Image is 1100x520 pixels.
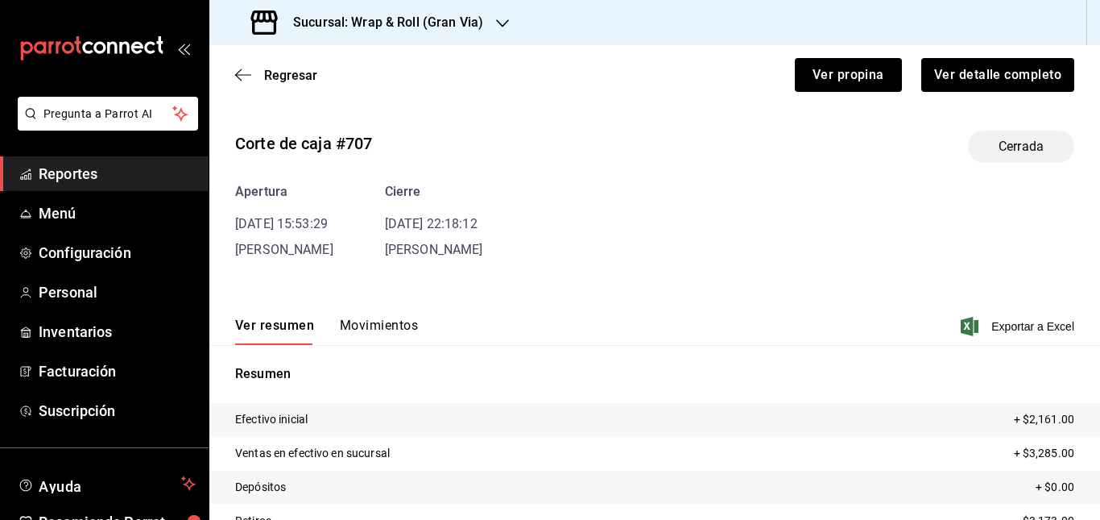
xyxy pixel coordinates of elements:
[235,182,333,202] div: Apertura
[39,281,196,303] span: Personal
[39,202,196,224] span: Menú
[1036,479,1074,496] p: + $0.00
[989,137,1053,156] span: Cerrada
[235,216,328,231] time: [DATE] 15:53:29
[264,68,317,83] span: Regresar
[795,58,902,92] button: Ver propina
[385,242,483,257] span: [PERSON_NAME]
[39,321,196,343] span: Inventarios
[280,13,483,32] h3: Sucursal: Wrap & Roll (Gran Via)
[1014,411,1074,428] p: + $2,161.00
[235,445,390,462] p: Ventas en efectivo en sucursal
[235,411,308,428] p: Efectivo inicial
[385,216,478,231] time: [DATE] 22:18:12
[39,360,196,382] span: Facturación
[177,42,190,55] button: open_drawer_menu
[39,400,196,422] span: Suscripción
[340,318,418,345] button: Movimientos
[235,131,372,156] div: Corte de caja #707
[39,163,196,185] span: Reportes
[39,242,196,264] span: Configuración
[235,68,317,83] button: Regresar
[235,479,286,496] p: Depósitos
[921,58,1074,92] button: Ver detalle completo
[235,318,418,345] div: navigation tabs
[18,97,198,131] button: Pregunta a Parrot AI
[39,474,175,493] span: Ayuda
[964,317,1074,336] button: Exportar a Excel
[1014,445,1074,462] p: + $3,285.00
[235,318,314,345] button: Ver resumen
[235,364,1074,384] p: Resumen
[235,242,333,257] span: [PERSON_NAME]
[43,106,173,123] span: Pregunta a Parrot AI
[11,117,198,134] a: Pregunta a Parrot AI
[385,182,483,202] div: Cierre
